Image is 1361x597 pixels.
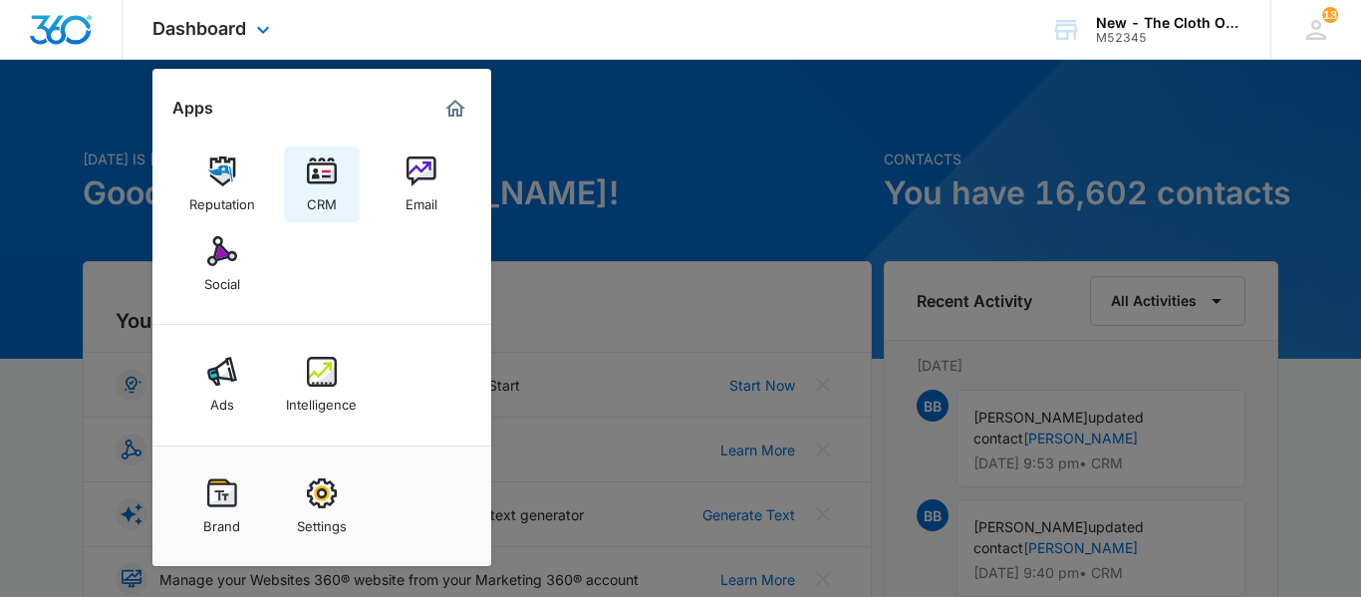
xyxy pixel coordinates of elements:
div: Social [204,266,240,292]
div: Reputation [189,186,255,212]
a: Email [384,147,459,222]
a: Intelligence [284,347,360,423]
h2: Apps [172,99,213,118]
a: Marketing 360® Dashboard [439,93,471,125]
div: Ads [210,387,234,413]
div: account name [1096,15,1241,31]
a: CRM [284,147,360,222]
div: Brand [203,508,240,534]
div: Email [406,186,437,212]
div: CRM [307,186,337,212]
span: Dashboard [152,18,246,39]
span: 13 [1322,7,1338,23]
div: Intelligence [286,387,357,413]
a: Ads [184,347,260,423]
div: Settings [297,508,347,534]
a: Social [184,226,260,302]
a: Brand [184,468,260,544]
div: notifications count [1322,7,1338,23]
a: Settings [284,468,360,544]
div: account id [1096,31,1241,45]
a: Reputation [184,147,260,222]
